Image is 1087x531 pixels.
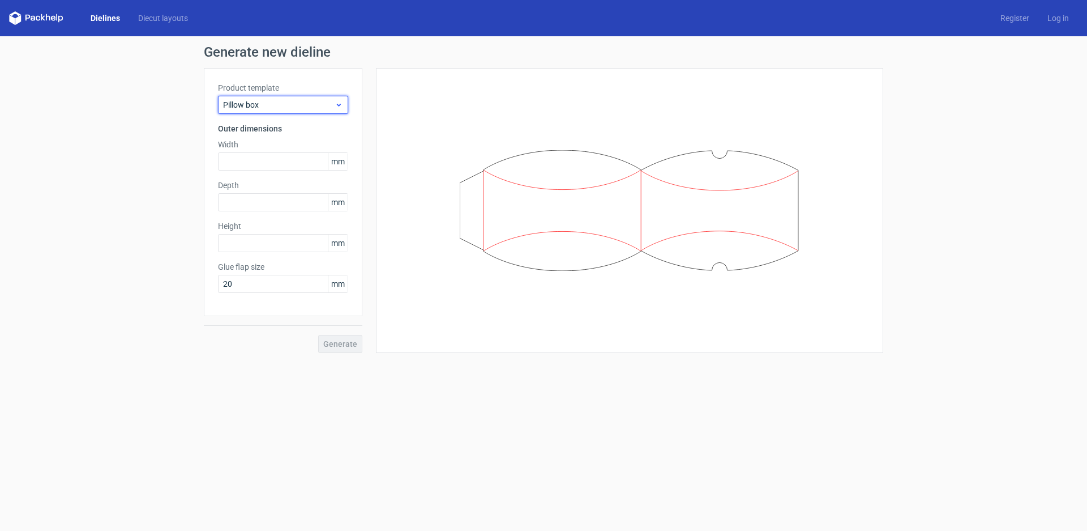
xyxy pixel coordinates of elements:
[1038,12,1078,24] a: Log in
[204,45,883,59] h1: Generate new dieline
[223,99,335,111] span: Pillow box
[218,261,348,273] label: Glue flap size
[218,82,348,94] label: Product template
[218,220,348,232] label: Height
[218,123,348,134] h3: Outer dimensions
[129,12,197,24] a: Diecut layouts
[328,194,348,211] span: mm
[991,12,1038,24] a: Register
[328,235,348,252] span: mm
[328,153,348,170] span: mm
[82,12,129,24] a: Dielines
[218,180,348,191] label: Depth
[328,275,348,292] span: mm
[218,139,348,150] label: Width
